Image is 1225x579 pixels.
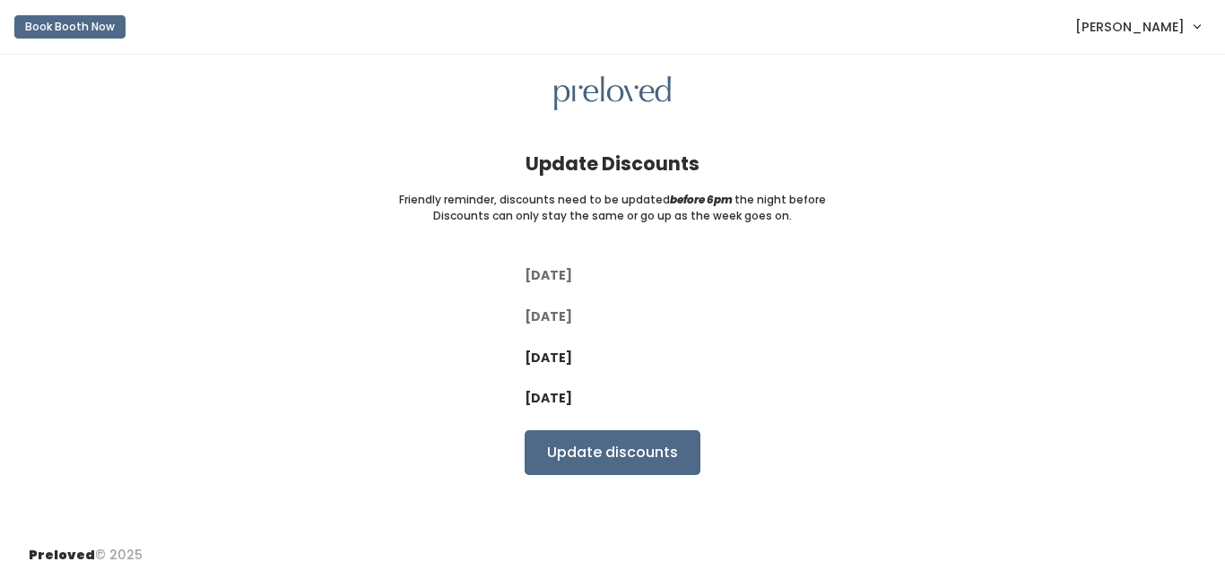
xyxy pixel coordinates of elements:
[433,208,792,224] small: Discounts can only stay the same or go up as the week goes on.
[526,153,699,174] h4: Update Discounts
[1075,17,1185,37] span: [PERSON_NAME]
[29,531,143,565] div: © 2025
[14,7,126,47] a: Book Booth Now
[554,76,671,111] img: preloved logo
[525,307,572,326] label: [DATE]
[1057,7,1218,46] a: [PERSON_NAME]
[29,546,95,564] span: Preloved
[14,15,126,39] button: Book Booth Now
[670,192,733,207] i: before 6pm
[525,349,572,367] label: [DATE]
[399,192,826,208] small: Friendly reminder, discounts need to be updated the night before
[525,266,572,285] label: [DATE]
[525,430,700,475] input: Update discounts
[525,389,572,408] label: [DATE]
